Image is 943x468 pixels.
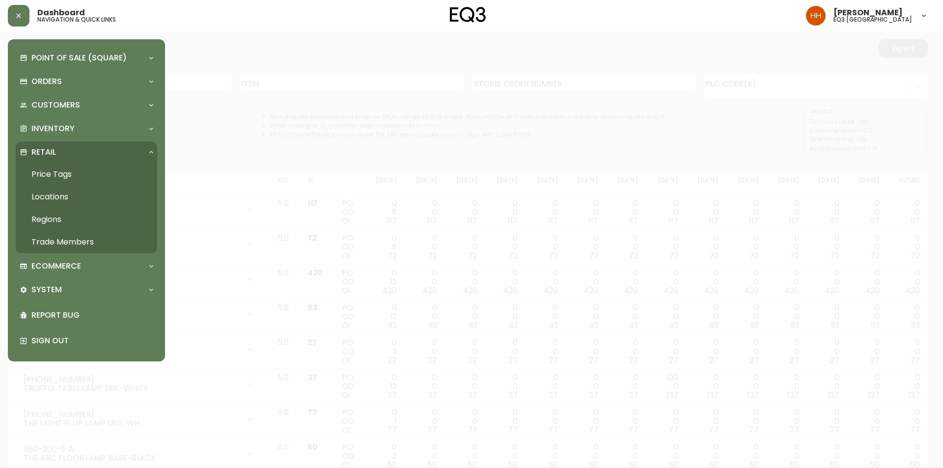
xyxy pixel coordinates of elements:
p: Point of Sale (Square) [31,53,127,63]
a: Regions [16,208,157,231]
p: Inventory [31,123,75,134]
div: Point of Sale (Square) [16,47,157,69]
div: Orders [16,71,157,92]
span: [PERSON_NAME] [833,9,903,17]
h5: eq3 [GEOGRAPHIC_DATA] [833,17,912,23]
p: Orders [31,76,62,87]
img: logo [450,7,486,23]
h5: navigation & quick links [37,17,116,23]
p: System [31,284,62,295]
p: Customers [31,100,80,110]
div: Report Bug [16,303,157,328]
div: Customers [16,94,157,116]
div: System [16,279,157,301]
p: Ecommerce [31,261,81,272]
div: Sign Out [16,328,157,354]
div: Retail [16,141,157,163]
img: 6b766095664b4c6b511bd6e414aa3971 [806,6,826,26]
div: Ecommerce [16,255,157,277]
a: Trade Members [16,231,157,253]
p: Retail [31,147,56,158]
a: Locations [16,186,157,208]
div: Inventory [16,118,157,139]
span: Dashboard [37,9,85,17]
a: Price Tags [16,163,157,186]
p: Sign Out [31,335,153,346]
p: Report Bug [31,310,153,321]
